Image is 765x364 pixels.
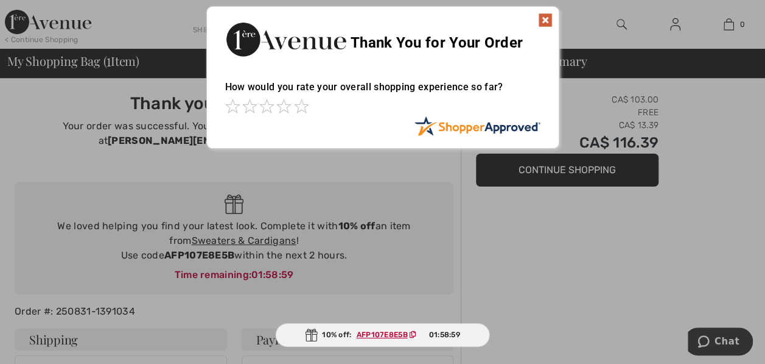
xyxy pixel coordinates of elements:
[225,69,540,116] div: How would you rate your overall shopping experience so far?
[428,329,459,340] span: 01:58:59
[305,329,317,341] img: Gift.svg
[27,9,52,20] span: Chat
[351,34,523,51] span: Thank You for Your Order
[357,330,408,339] ins: AFP107E8E5B
[225,19,347,60] img: Thank You for Your Order
[275,323,490,347] div: 10% off:
[538,13,553,27] img: x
